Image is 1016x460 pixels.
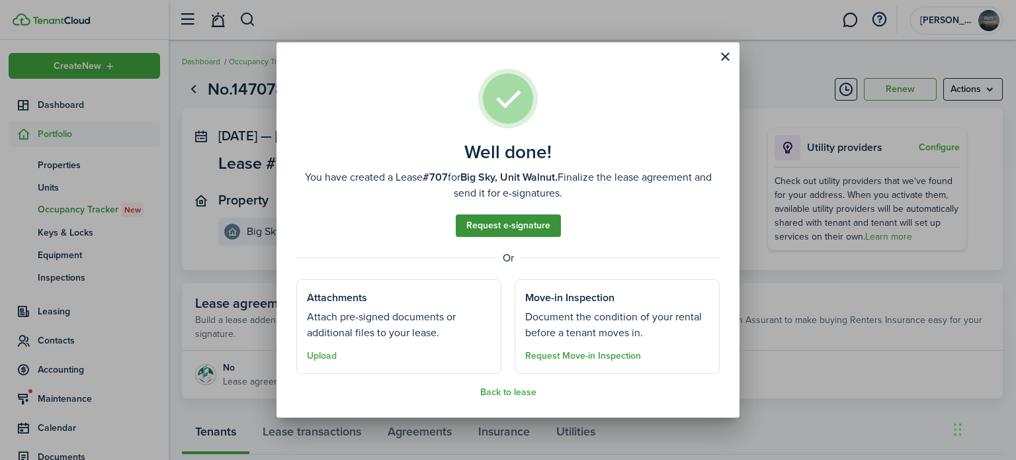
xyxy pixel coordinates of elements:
[423,169,448,185] b: #707
[307,290,367,306] well-done-section-title: Attachments
[307,309,491,341] well-done-section-description: Attach pre-signed documents or additional files to your lease.
[950,396,1016,460] iframe: Chat Widget
[464,142,552,163] well-done-title: Well done!
[296,250,720,266] well-done-separator: Or
[456,214,561,237] a: Request e-signature
[296,169,720,201] well-done-description: You have created a Lease for Finalize the lease agreement and send it for e-signatures.
[714,46,736,68] button: Close modal
[307,351,337,361] button: Upload
[525,309,709,341] well-done-section-description: Document the condition of your rental before a tenant moves in.
[480,387,536,398] button: Back to lease
[954,410,962,449] div: Drag
[525,290,614,306] well-done-section-title: Move-in Inspection
[525,351,641,361] button: Request Move-in Inspection
[460,169,558,185] b: Big Sky, Unit Walnut.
